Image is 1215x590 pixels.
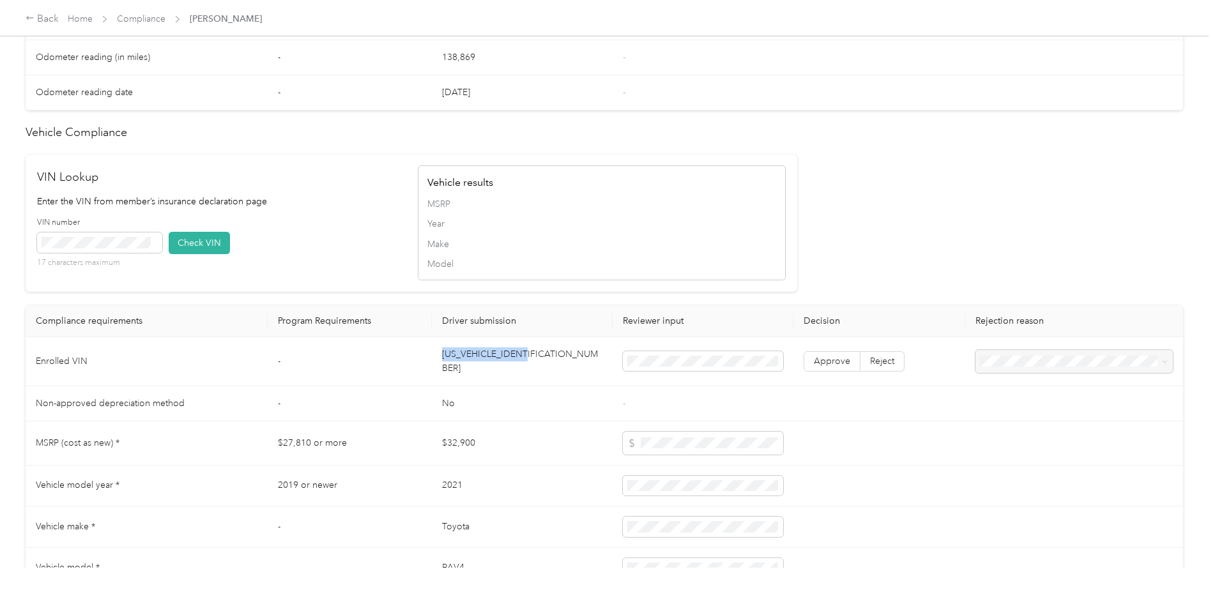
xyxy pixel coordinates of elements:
span: - [623,398,625,409]
th: Compliance requirements [26,305,268,337]
span: Vehicle make * [36,521,95,532]
td: Odometer reading date [26,75,268,110]
h4: Vehicle results [427,175,776,190]
td: 2019 or newer [268,465,432,507]
td: - [268,506,432,548]
td: Non-approved depreciation method [26,386,268,421]
th: Reviewer input [613,305,793,337]
span: - [623,87,625,98]
th: Driver submission [432,305,613,337]
td: [DATE] [432,75,613,110]
td: Enrolled VIN [26,337,268,386]
p: 17 characters maximum [37,257,162,269]
a: Home [68,13,93,24]
span: Reject [870,356,894,367]
td: Odometer reading (in miles) [26,40,268,75]
span: Odometer reading date [36,87,133,98]
td: [US_VEHICLE_IDENTIFICATION_NUMBER] [432,337,613,386]
td: - [268,386,432,421]
h2: VIN Lookup [37,169,405,186]
td: - [268,75,432,110]
span: Make [427,238,776,251]
td: RAV4 [432,548,613,589]
td: $32,900 [432,421,613,465]
span: - [623,52,625,63]
td: - [268,337,432,386]
span: MSRP [427,197,776,211]
span: Model [427,257,776,271]
td: $27,810 or more [268,421,432,465]
span: Vehicle model year * [36,480,119,490]
span: MSRP (cost as new) * [36,437,119,448]
th: Rejection reason [965,305,1183,337]
span: Approve [814,356,850,367]
td: - [268,548,432,589]
a: Compliance [117,13,165,24]
h2: Vehicle Compliance [26,124,1183,141]
span: Non-approved depreciation method [36,398,185,409]
td: Toyota [432,506,613,548]
label: VIN number [37,217,162,229]
iframe: Everlance-gr Chat Button Frame [1143,518,1215,590]
p: Enter the VIN from member’s insurance declaration page [37,195,405,208]
div: Back [26,11,59,27]
th: Program Requirements [268,305,432,337]
span: Year [427,217,776,231]
td: Vehicle model * [26,548,268,589]
span: Odometer reading (in miles) [36,52,150,63]
td: Vehicle make * [26,506,268,548]
span: Enrolled VIN [36,356,88,367]
button: Check VIN [169,232,230,254]
td: 2021 [432,465,613,507]
td: MSRP (cost as new) * [26,421,268,465]
td: Vehicle model year * [26,465,268,507]
td: - [268,40,432,75]
td: 138,869 [432,40,613,75]
td: No [432,386,613,421]
span: [PERSON_NAME] [190,12,262,26]
th: Decision [793,305,966,337]
span: Vehicle model * [36,562,100,573]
